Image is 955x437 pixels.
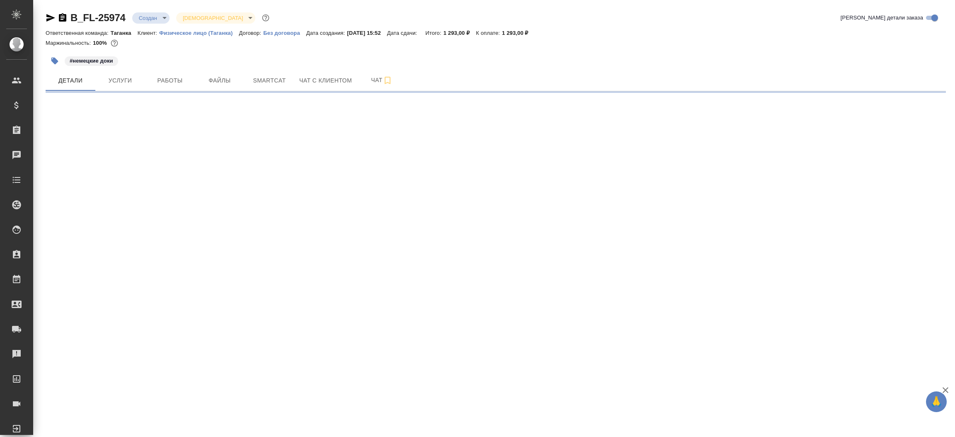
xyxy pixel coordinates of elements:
[476,30,502,36] p: К оплате:
[176,12,255,24] div: Создан
[70,57,113,65] p: #немецкие доки
[444,30,476,36] p: 1 293,00 ₽
[159,29,239,36] a: Физическое лицо (Таганка)
[260,12,271,23] button: Доп статусы указывают на важность/срочность заказа
[926,391,947,412] button: 🙏
[306,30,347,36] p: Дата создания:
[100,75,140,86] span: Услуги
[150,75,190,86] span: Работы
[46,52,64,70] button: Добавить тэг
[46,13,56,23] button: Скопировать ссылку для ЯМессенджера
[136,15,160,22] button: Создан
[109,38,120,49] button: 0.00 RUB;
[58,13,68,23] button: Скопировать ссылку
[347,30,387,36] p: [DATE] 15:52
[64,57,119,64] span: немецкие доки
[263,30,306,36] p: Без договора
[502,30,535,36] p: 1 293,00 ₽
[929,393,943,410] span: 🙏
[46,40,93,46] p: Маржинальность:
[159,30,239,36] p: Физическое лицо (Таганка)
[132,12,170,24] div: Создан
[70,12,126,23] a: B_FL-25974
[51,75,90,86] span: Детали
[111,30,138,36] p: Таганка
[138,30,159,36] p: Клиент:
[93,40,109,46] p: 100%
[425,30,443,36] p: Итого:
[362,75,402,85] span: Чат
[387,30,419,36] p: Дата сдачи:
[239,30,263,36] p: Договор:
[180,15,245,22] button: [DEMOGRAPHIC_DATA]
[46,30,111,36] p: Ответственная команда:
[200,75,240,86] span: Файлы
[841,14,923,22] span: [PERSON_NAME] детали заказа
[299,75,352,86] span: Чат с клиентом
[250,75,289,86] span: Smartcat
[383,75,393,85] svg: Подписаться
[263,29,306,36] a: Без договора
